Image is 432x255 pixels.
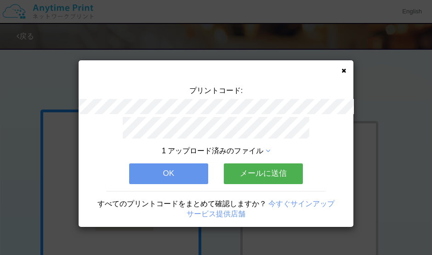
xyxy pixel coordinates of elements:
[129,163,208,184] button: OK
[162,147,263,155] span: 1 アップロード済みのファイル
[97,200,267,208] span: すべてのプリントコードをまとめて確認しますか？
[189,87,243,94] span: プリントコード:
[268,200,335,208] a: 今すぐサインアップ
[224,163,303,184] button: メールに送信
[187,210,245,218] a: サービス提供店舗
